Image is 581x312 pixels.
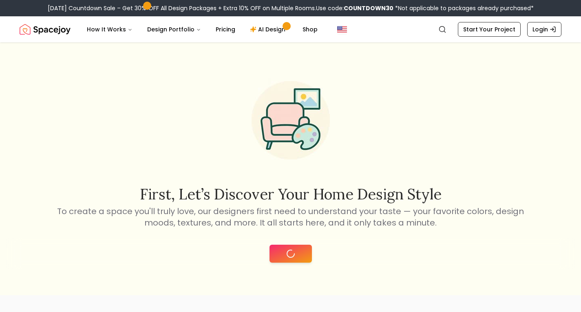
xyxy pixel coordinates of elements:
button: How It Works [80,21,139,38]
button: Design Portfolio [141,21,208,38]
p: To create a space you'll truly love, our designers first need to understand your taste — your fav... [56,206,526,228]
a: Shop [296,21,324,38]
img: Start Style Quiz Illustration [239,68,343,173]
a: Login [527,22,561,37]
a: Pricing [209,21,242,38]
span: Use code: [316,4,393,12]
div: [DATE] Countdown Sale – Get 30% OFF All Design Packages + Extra 10% OFF on Multiple Rooms. [48,4,534,12]
nav: Global [20,16,561,42]
span: *Not applicable to packages already purchased* [393,4,534,12]
img: United States [337,24,347,34]
a: AI Design [243,21,294,38]
a: Start Your Project [458,22,521,37]
h2: First, let’s discover your home design style [56,186,526,202]
a: Spacejoy [20,21,71,38]
img: Spacejoy Logo [20,21,71,38]
b: COUNTDOWN30 [344,4,393,12]
nav: Main [80,21,324,38]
